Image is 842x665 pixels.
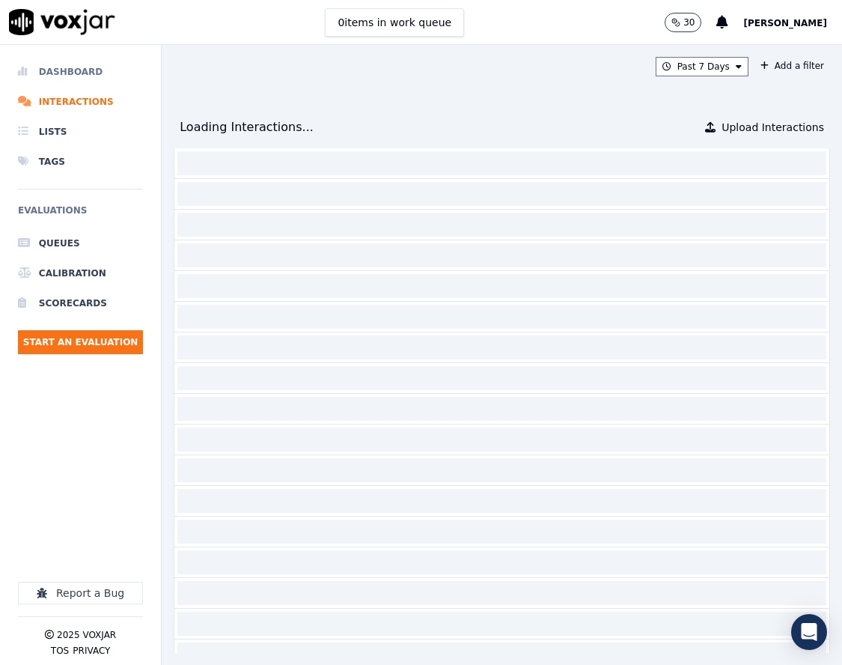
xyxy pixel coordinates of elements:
img: voxjar logo [9,9,115,35]
p: 2025 Voxjar [57,629,116,641]
button: Past 7 Days [656,57,748,76]
button: Privacy [73,645,110,657]
button: TOS [51,645,69,657]
div: Loading Interactions... [180,118,314,136]
span: [PERSON_NAME] [743,18,827,28]
button: 30 [665,13,701,32]
a: Lists [18,117,143,147]
button: 0items in work queue [325,8,464,37]
button: 30 [665,13,716,32]
a: Scorecards [18,288,143,318]
a: Interactions [18,87,143,117]
button: [PERSON_NAME] [743,13,842,31]
a: Dashboard [18,57,143,87]
button: Upload Interactions [705,120,824,135]
button: Start an Evaluation [18,330,143,354]
a: Calibration [18,258,143,288]
a: Tags [18,147,143,177]
div: Open Intercom Messenger [791,614,827,650]
a: Queues [18,228,143,258]
h6: Evaluations [18,201,143,228]
button: Report a Bug [18,582,143,604]
p: 30 [683,16,695,28]
button: Add a filter [754,57,830,75]
span: Upload Interactions [722,120,824,135]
